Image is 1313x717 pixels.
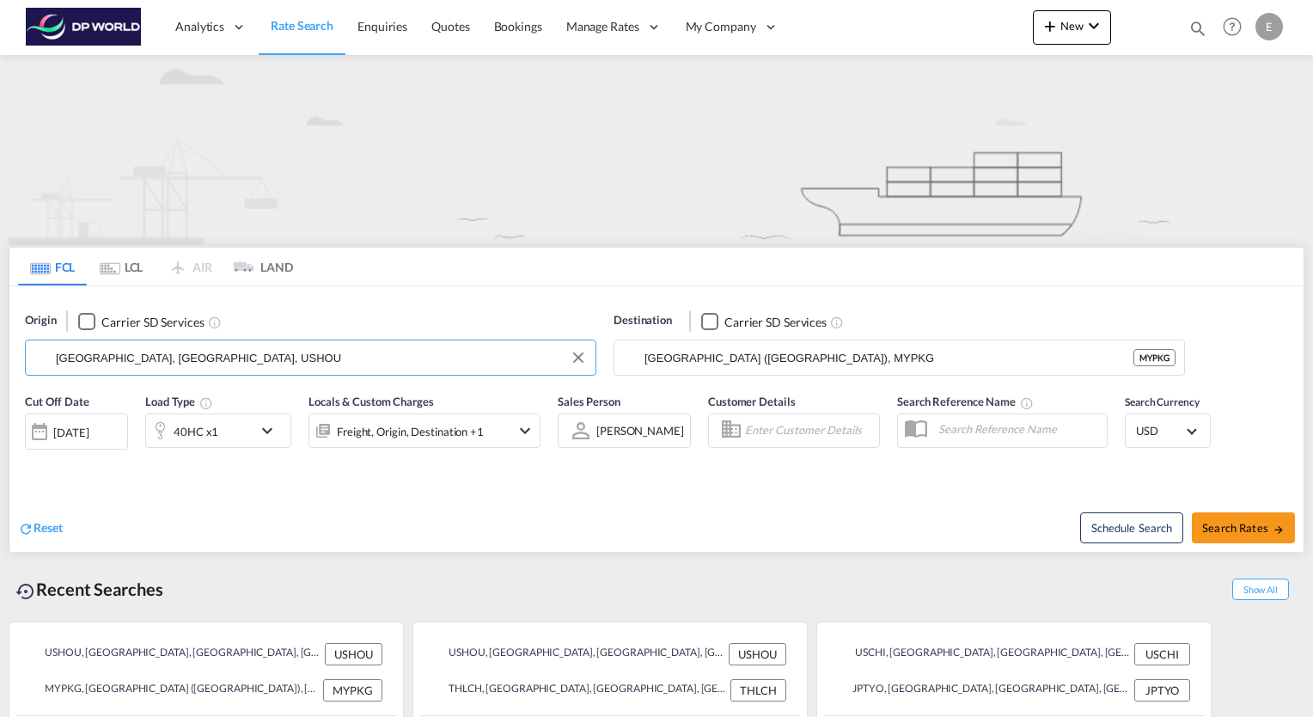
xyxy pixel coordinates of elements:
span: Search Rates [1202,521,1285,535]
span: Search Currency [1125,395,1200,408]
input: Search by Port [644,345,1133,371]
md-tab-item: FCL [18,248,87,285]
span: Show All [1232,579,1289,600]
span: Rate Search [271,18,333,33]
div: [DATE] [53,425,89,440]
button: Note: By default Schedule search will only considerorigin ports, destination ports and cut off da... [1080,512,1183,543]
div: 40HC x1 [174,420,218,444]
md-datepicker: Select [25,448,38,471]
div: MYPKG [1133,349,1176,366]
div: Carrier SD Services [101,314,204,331]
div: MYPKG [323,679,382,702]
md-icon: Select multiple loads to view rates [199,396,213,410]
span: Customer Details [708,395,795,408]
md-icon: icon-chevron-down [515,420,535,441]
div: Freight Origin Destination Factory Stuffing [337,420,484,444]
md-pagination-wrapper: Use the left and right arrow keys to navigate between tabs [18,248,293,285]
div: icon-refreshReset [18,519,63,538]
div: 40HC x1icon-chevron-down [145,414,291,448]
img: new-FCL.png [9,55,1304,245]
md-select: Select Currency: $ USDUnited States Dollar [1134,419,1201,444]
img: c08ca190194411f088ed0f3ba295208c.png [26,8,142,46]
div: E [1255,13,1283,40]
div: THLCH [730,679,786,702]
span: My Company [686,18,756,35]
md-icon: icon-backup-restore [15,581,36,602]
div: USCHI [1134,643,1190,665]
span: Quotes [431,19,469,34]
span: Bookings [494,19,542,34]
div: Origin Checkbox No InkUnchecked: Search for CY (Container Yard) services for all selected carrier... [9,286,1304,552]
div: USHOU, Houston, TX, United States, North America, Americas [434,643,724,665]
md-select: Sales Person: Eugene Kim [595,418,686,443]
div: Help [1218,12,1255,43]
input: Enter Customer Details [745,418,874,444]
md-icon: icon-plus 400-fg [1040,15,1060,36]
div: [DATE] [25,414,128,450]
md-input-container: Houston, TX, USHOU [26,340,595,375]
div: USHOU [729,643,786,665]
div: MYPKG, Port Klang (Pelabuhan Klang), Malaysia, South East Asia, Asia Pacific [30,679,319,702]
md-icon: Unchecked: Search for CY (Container Yard) services for all selected carriers.Checked : Search for... [830,316,844,329]
span: Locals & Custom Charges [308,395,434,408]
span: Search Reference Name [897,395,1034,408]
input: Search by Port [56,345,587,371]
md-icon: icon-chevron-down [1084,15,1104,36]
span: Sales Person [558,395,620,408]
div: USHOU, Houston, TX, United States, North America, Americas [30,643,321,665]
span: New [1040,19,1104,33]
button: icon-plus 400-fgNewicon-chevron-down [1033,10,1111,45]
button: Search Ratesicon-arrow-right [1192,512,1295,543]
button: Clear Input [565,345,591,371]
div: USCHI, Chicago, IL, United States, North America, Americas [838,643,1130,665]
md-tab-item: LAND [224,248,293,285]
md-icon: icon-refresh [18,521,34,536]
md-icon: icon-magnify [1188,19,1207,38]
span: Analytics [175,18,224,35]
span: Cut Off Date [25,395,89,408]
md-icon: Your search will be saved by the below given name [1020,396,1034,410]
md-icon: Unchecked: Search for CY (Container Yard) services for all selected carriers.Checked : Search for... [208,316,222,329]
div: Recent Searches [9,570,170,609]
div: JPTYO [1134,679,1190,702]
span: Manage Rates [566,18,639,35]
span: USD [1136,423,1184,438]
span: Destination [614,312,672,329]
span: Origin [25,312,56,329]
md-tab-item: LCL [87,248,156,285]
div: icon-magnify [1188,19,1207,45]
md-icon: icon-chevron-down [257,420,286,441]
md-icon: icon-arrow-right [1273,524,1285,536]
span: Help [1218,12,1247,41]
input: Search Reference Name [930,416,1107,442]
span: Load Type [145,395,213,408]
md-input-container: Port Klang (Pelabuhan Klang), MYPKG [614,340,1184,375]
div: USHOU [325,643,382,665]
span: Enquiries [357,19,407,34]
div: Carrier SD Services [724,314,827,331]
span: Reset [34,520,63,535]
div: JPTYO, Tokyo, Japan, Greater China & Far East Asia, Asia Pacific [838,679,1130,702]
div: [PERSON_NAME] [596,424,684,438]
md-checkbox: Checkbox No Ink [78,312,204,330]
md-checkbox: Checkbox No Ink [701,312,827,330]
div: Freight Origin Destination Factory Stuffingicon-chevron-down [308,414,540,448]
div: THLCH, Laem Chabang, Thailand, South East Asia, Asia Pacific [434,679,726,702]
